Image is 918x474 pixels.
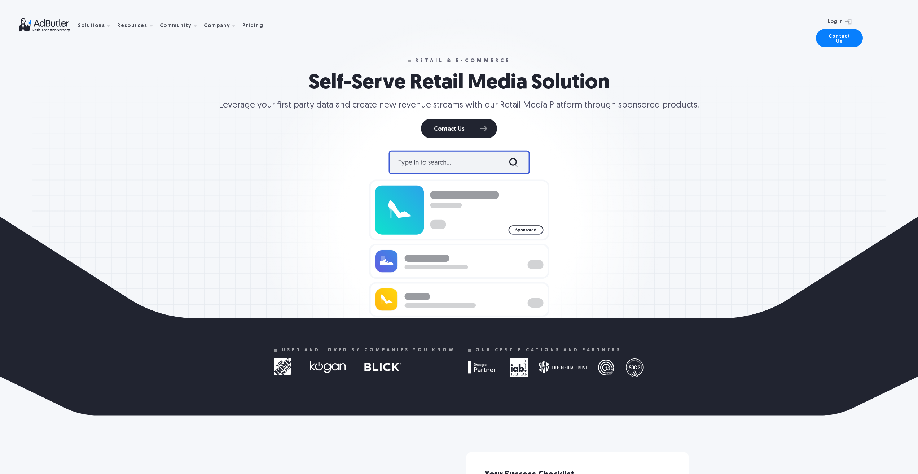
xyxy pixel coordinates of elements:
[282,348,455,353] div: used and loved by companies you know
[117,14,158,37] div: Resources
[160,23,192,29] div: Community
[160,14,203,37] div: Community
[242,22,269,29] a: Pricing
[78,23,105,29] div: Solutions
[78,14,116,37] div: Solutions
[421,119,497,138] a: Contact Us
[475,348,621,353] div: Our certifications and partners
[204,23,230,29] div: Company
[219,100,699,112] div: Leverage your first-party data and create new revenue streams with our Retail Media Platform thro...
[297,71,621,96] h1: Self-Serve Retail Media Solution
[204,14,241,37] div: Company
[816,29,863,47] a: Contact Us
[117,23,148,29] div: Resources
[242,23,263,29] div: Pricing
[822,14,854,29] a: Log In
[415,58,510,64] strong: RETAIL & E-COMMERCE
